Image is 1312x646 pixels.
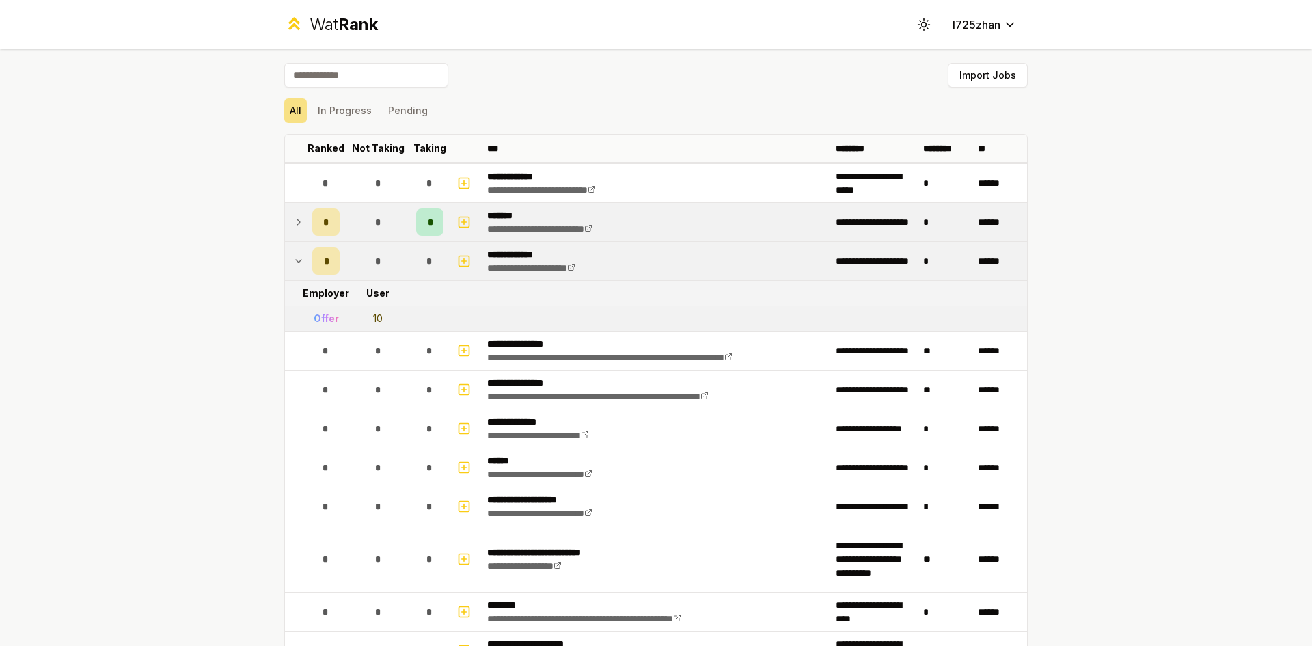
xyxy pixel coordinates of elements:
td: User [345,281,411,306]
span: l725zhan [953,16,1000,33]
button: l725zhan [942,12,1028,37]
p: Taking [413,142,446,155]
button: Import Jobs [948,63,1028,88]
p: Not Taking [352,142,405,155]
span: Rank [338,14,378,34]
a: WatRank [284,14,378,36]
button: In Progress [312,98,377,123]
div: 10 [373,312,383,325]
button: Pending [383,98,433,123]
div: Offer [314,312,339,325]
button: All [284,98,307,123]
p: Ranked [307,142,344,155]
div: Wat [310,14,378,36]
td: Employer [307,281,345,306]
